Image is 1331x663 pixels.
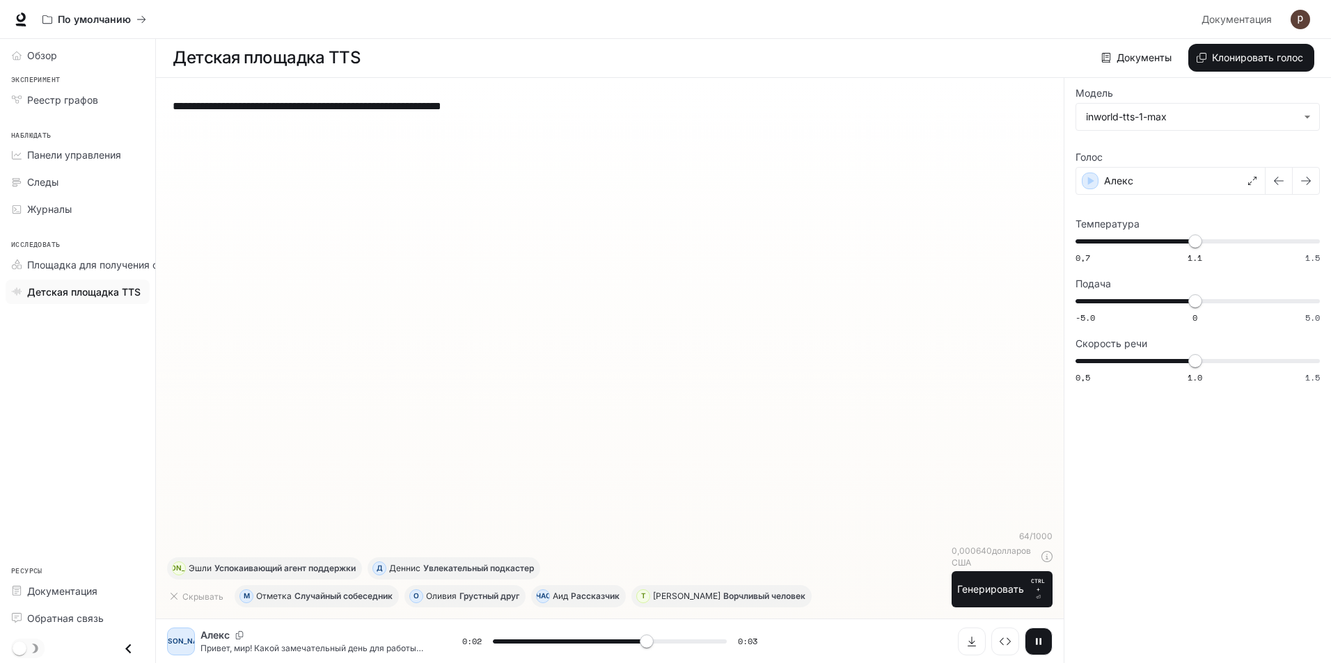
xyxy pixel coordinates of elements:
button: Скачать аудио [958,628,986,655]
a: Панели управления [6,143,150,167]
button: Все рабочие пространства [36,6,152,33]
font: 1.1 [1188,252,1202,264]
font: 1.5 [1305,252,1320,264]
font: [PERSON_NAME] [653,591,720,601]
font: Детская площадка TTS [173,47,361,67]
font: Рассказчик [571,591,620,601]
font: Увлекательный подкастер [423,563,534,573]
font: Обзор [27,49,57,61]
font: 1.0 [1188,372,1202,383]
font: М [244,591,250,600]
font: ⏎ [1036,594,1041,600]
font: Наблюдать [11,131,52,140]
font: Отметка [256,591,292,601]
button: ООливияГрустный друг [404,585,526,607]
font: Ворчливый человек [723,591,805,601]
div: inworld-tts-1-max [1076,104,1319,130]
button: Аватар пользователя [1286,6,1314,33]
font: долларов США [952,545,1031,568]
font: 0,5 [1076,372,1090,383]
font: 1000 [1032,531,1053,541]
a: Обратная связь [6,606,150,630]
a: Площадка для получения степени магистра права [6,253,276,277]
font: Следы [27,176,58,188]
font: Алекс [1104,175,1133,186]
font: 5.0 [1305,312,1320,323]
font: Клонировать голос [1212,51,1303,63]
font: Площадка для получения степени магистра права [27,259,270,271]
font: О [414,591,419,600]
font: 0 [1192,312,1197,323]
a: Следы [6,170,150,194]
font: Документация [27,585,97,597]
button: ГенерироватьCTRL +⏎ [952,571,1053,607]
a: Документы [1098,44,1177,72]
font: Грустный друг [459,591,519,601]
font: Эксперимент [11,75,60,84]
font: Документы [1117,51,1172,63]
a: Детская площадка TTS [6,280,150,304]
a: Обзор [6,43,150,67]
button: Закрыть ящик [113,634,144,663]
a: Документация [1196,6,1281,33]
font: Подача [1076,278,1111,289]
font: Скрывать [182,591,223,602]
font: Алекс [200,629,230,641]
button: Копировать голосовой идентификатор [230,631,249,639]
font: Обратная связь [27,612,104,624]
font: CTRL + [1031,577,1045,593]
font: / [1030,531,1032,541]
font: Документация [1202,13,1272,25]
button: Скрывать [167,585,229,607]
img: Аватар пользователя [1291,10,1310,29]
button: Клонировать голос [1188,44,1314,72]
font: Деннис [389,563,420,573]
font: 0:02 [462,635,482,647]
font: По умолчанию [58,13,131,25]
font: Модель [1076,87,1113,99]
a: Документация [6,579,150,603]
button: МОтметкаСлучайный собеседник [235,585,399,607]
span: Переключение темного режима [13,640,26,655]
font: 0:03 [738,635,757,647]
font: inworld-tts-1-max [1086,111,1167,122]
font: Панели управления [27,149,121,161]
font: ЧАС [536,591,551,600]
font: [PERSON_NAME] [150,564,209,572]
font: 0,000640 [952,545,992,556]
a: Журналы [6,197,150,221]
font: Т [641,591,646,600]
font: 1.5 [1305,372,1320,383]
font: Аид [553,591,568,601]
font: Д [377,564,383,572]
font: Исследовать [11,240,60,249]
button: ЧАСАидРассказчик [531,585,626,607]
font: Оливия [426,591,457,601]
button: [PERSON_NAME]ЭшлиУспокаивающий агент поддержки [167,557,362,580]
font: Ресурсы [11,566,42,575]
font: Реестр графов [27,94,98,106]
font: Случайный собеседник [294,591,393,601]
font: 0,7 [1076,252,1090,264]
font: [PERSON_NAME] [152,637,211,645]
font: 64 [1019,531,1030,541]
font: Скорость речи [1076,337,1147,349]
font: Детская площадка TTS [27,286,141,298]
font: -5.0 [1076,312,1095,323]
a: Реестр графов [6,88,150,112]
font: Генерировать [957,583,1024,595]
button: Т[PERSON_NAME]Ворчливый человек [631,585,812,607]
font: Эшли [189,563,212,573]
button: ДДеннисУвлекательный подкастер [368,557,540,580]
font: Температура [1076,218,1140,230]
button: Осмотреть [991,628,1019,655]
font: Голос [1076,151,1103,163]
font: Журналы [27,203,72,215]
font: Успокаивающий агент поддержки [214,563,356,573]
